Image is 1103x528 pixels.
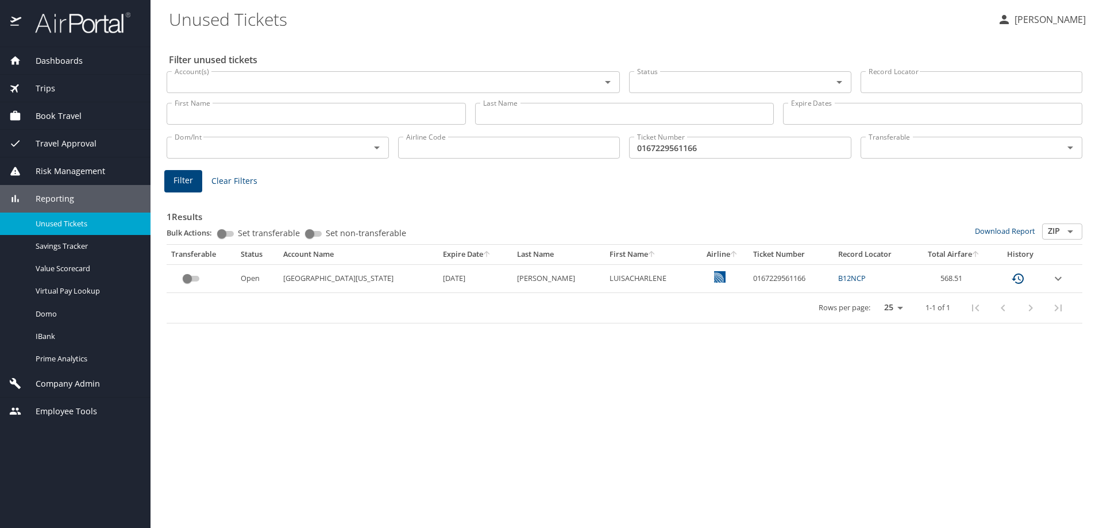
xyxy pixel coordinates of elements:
span: IBank [36,331,137,342]
span: Travel Approval [21,137,97,150]
span: Dashboards [21,55,83,67]
th: Record Locator [834,245,914,264]
span: Value Scorecard [36,263,137,274]
th: History [993,245,1047,264]
span: Clear Filters [211,174,257,188]
button: Open [831,74,847,90]
span: Risk Management [21,165,105,178]
h1: Unused Tickets [169,1,988,37]
img: airportal-logo.png [22,11,130,34]
button: Open [1062,223,1078,240]
th: Total Airfare [914,245,993,264]
h3: 1 Results [167,203,1082,223]
img: icon-airportal.png [10,11,22,34]
th: Expire Date [438,245,512,264]
button: sort [972,251,980,259]
button: sort [483,251,491,259]
td: Open [236,264,278,292]
span: Set non-transferable [326,229,406,237]
button: expand row [1051,272,1065,286]
button: Open [369,140,385,156]
span: Domo [36,309,137,319]
span: Savings Tracker [36,241,137,252]
th: Status [236,245,278,264]
th: Ticket Number [749,245,834,264]
td: [DATE] [438,264,512,292]
p: Bulk Actions: [167,228,221,238]
th: Last Name [512,245,605,264]
button: Open [1062,140,1078,156]
button: [PERSON_NAME] [993,9,1090,30]
div: Transferable [171,249,232,260]
td: LUISACHARLENE [605,264,696,292]
a: Download Report [975,226,1035,236]
th: Airline [696,245,748,264]
span: Company Admin [21,377,100,390]
th: Account Name [279,245,438,264]
span: Employee Tools [21,405,97,418]
span: Book Travel [21,110,82,122]
p: 1-1 of 1 [925,304,950,311]
h2: Filter unused tickets [169,51,1085,69]
p: [PERSON_NAME] [1011,13,1086,26]
img: United Airlines [714,271,726,283]
button: sort [648,251,656,259]
td: [PERSON_NAME] [512,264,605,292]
a: B12NCP [838,273,866,283]
select: rows per page [875,299,907,317]
button: Filter [164,170,202,192]
button: Clear Filters [207,171,262,192]
p: Rows per page: [819,304,870,311]
span: Prime Analytics [36,353,137,364]
td: [GEOGRAPHIC_DATA][US_STATE] [279,264,438,292]
span: Set transferable [238,229,300,237]
td: 568.51 [914,264,993,292]
span: Filter [173,174,193,188]
span: Virtual Pay Lookup [36,286,137,296]
td: 0167229561166 [749,264,834,292]
table: custom pagination table [167,245,1082,323]
span: Reporting [21,192,74,205]
th: First Name [605,245,696,264]
button: Open [600,74,616,90]
button: sort [730,251,738,259]
span: Trips [21,82,55,95]
span: Unused Tickets [36,218,137,229]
